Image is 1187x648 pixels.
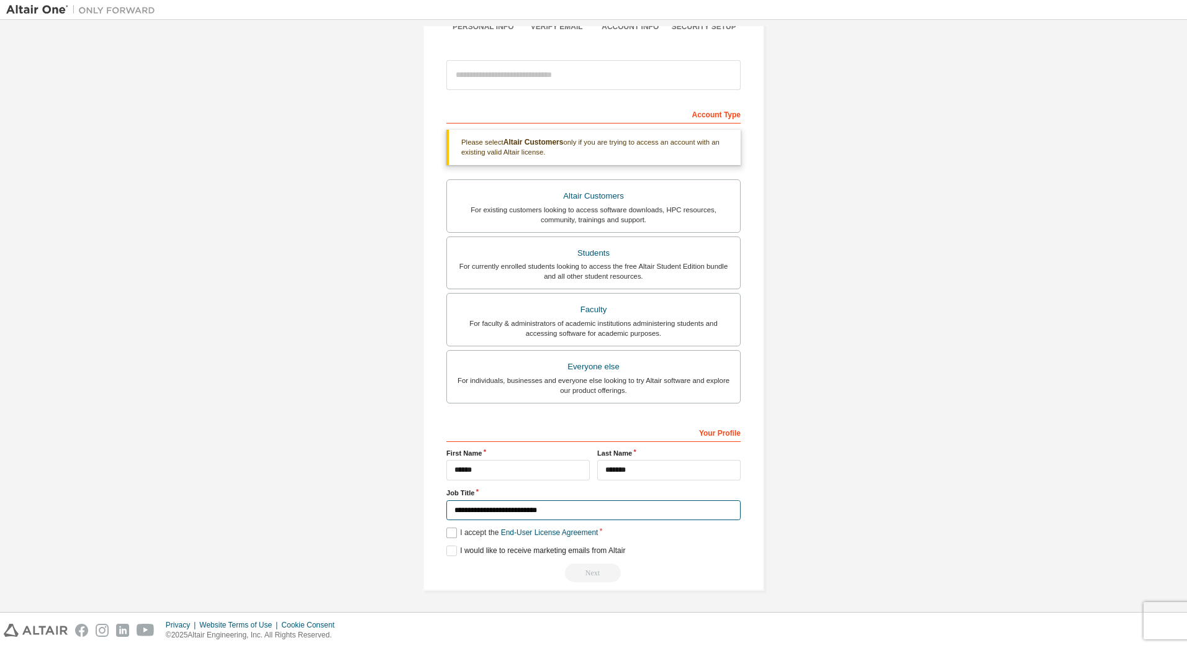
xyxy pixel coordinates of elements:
div: For individuals, businesses and everyone else looking to try Altair software and explore our prod... [454,376,733,395]
label: Job Title [446,488,741,498]
div: For faculty & administrators of academic institutions administering students and accessing softwa... [454,318,733,338]
div: For currently enrolled students looking to access the free Altair Student Edition bundle and all ... [454,261,733,281]
img: instagram.svg [96,624,109,637]
div: Your Profile [446,422,741,442]
div: Personal Info [446,22,520,32]
div: For existing customers looking to access software downloads, HPC resources, community, trainings ... [454,205,733,225]
div: Website Terms of Use [199,620,281,630]
label: First Name [446,448,590,458]
div: Privacy [166,620,199,630]
label: I accept the [446,528,598,538]
div: Account Info [593,22,667,32]
div: Everyone else [454,358,733,376]
div: Security Setup [667,22,741,32]
div: Faculty [454,301,733,318]
label: I would like to receive marketing emails from Altair [446,546,625,556]
div: Read and acccept EULA to continue [446,564,741,582]
img: altair_logo.svg [4,624,68,637]
label: Last Name [597,448,741,458]
div: Students [454,245,733,262]
img: Altair One [6,4,161,16]
div: Please select only if you are trying to access an account with an existing valid Altair license. [446,130,741,165]
img: youtube.svg [137,624,155,637]
p: © 2025 Altair Engineering, Inc. All Rights Reserved. [166,630,342,641]
div: Cookie Consent [281,620,341,630]
img: linkedin.svg [116,624,129,637]
b: Altair Customers [503,138,564,146]
div: Altair Customers [454,187,733,205]
div: Account Type [446,104,741,124]
a: End-User License Agreement [501,528,598,537]
img: facebook.svg [75,624,88,637]
div: Verify Email [520,22,594,32]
